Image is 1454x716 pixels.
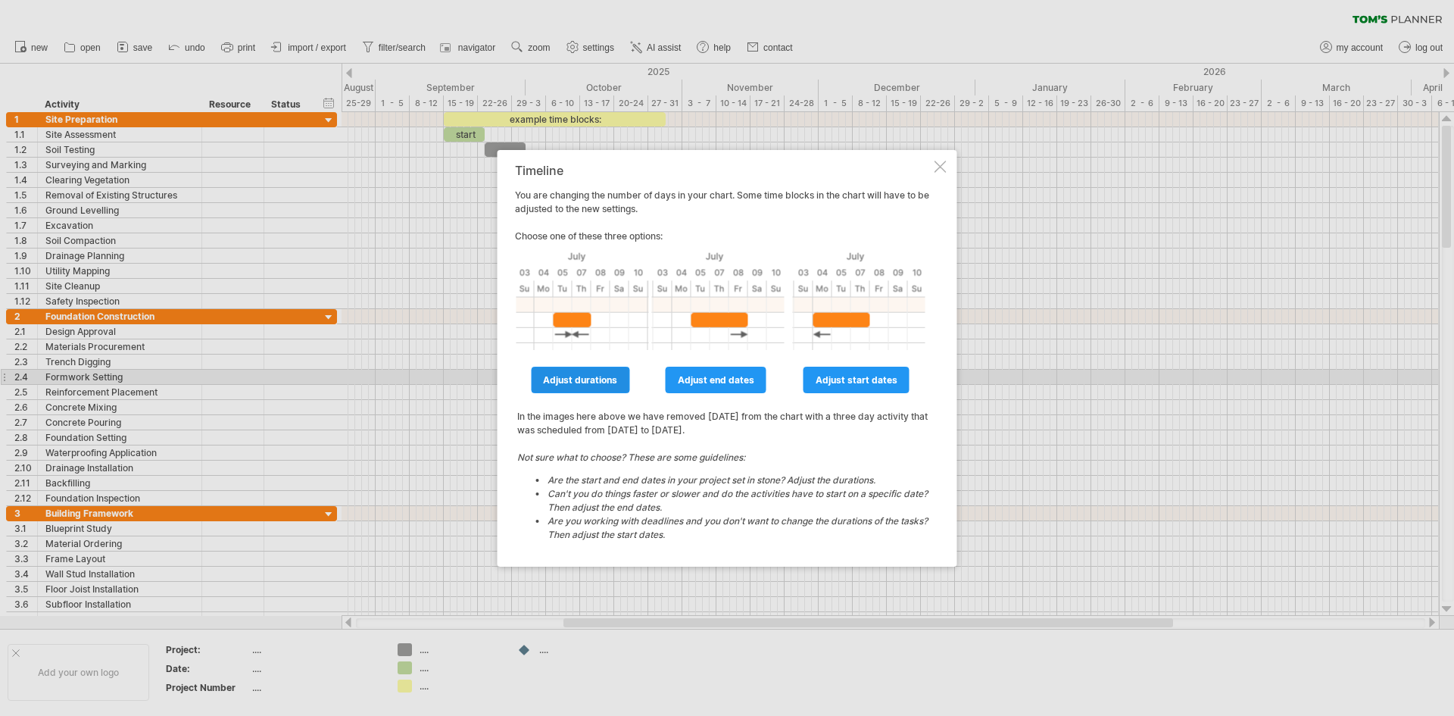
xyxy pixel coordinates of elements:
[666,367,766,393] a: adjust end dates
[517,452,929,542] i: Not sure what to choose? These are some guidelines:
[515,164,931,177] div: Timeline
[816,374,897,386] span: adjust start dates
[678,374,754,386] span: adjust end dates
[548,514,929,542] li: Are you working with deadlines and you don't want to change the durations of the tasks? Then adju...
[516,396,930,552] td: In the images here above we have removed [DATE] from the chart with a three day activity that was...
[543,374,617,386] span: adjust durations
[548,474,929,487] li: Are the start and end dates in your project set in stone? Adjust the durations.
[515,164,931,553] div: You are changing the number of days in your chart. Some time blocks in the chart will have to be ...
[548,487,929,514] li: Can't you do things faster or slower and do the activities have to start on a specific date? Then...
[803,367,910,393] a: adjust start dates
[531,367,629,393] a: adjust durations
